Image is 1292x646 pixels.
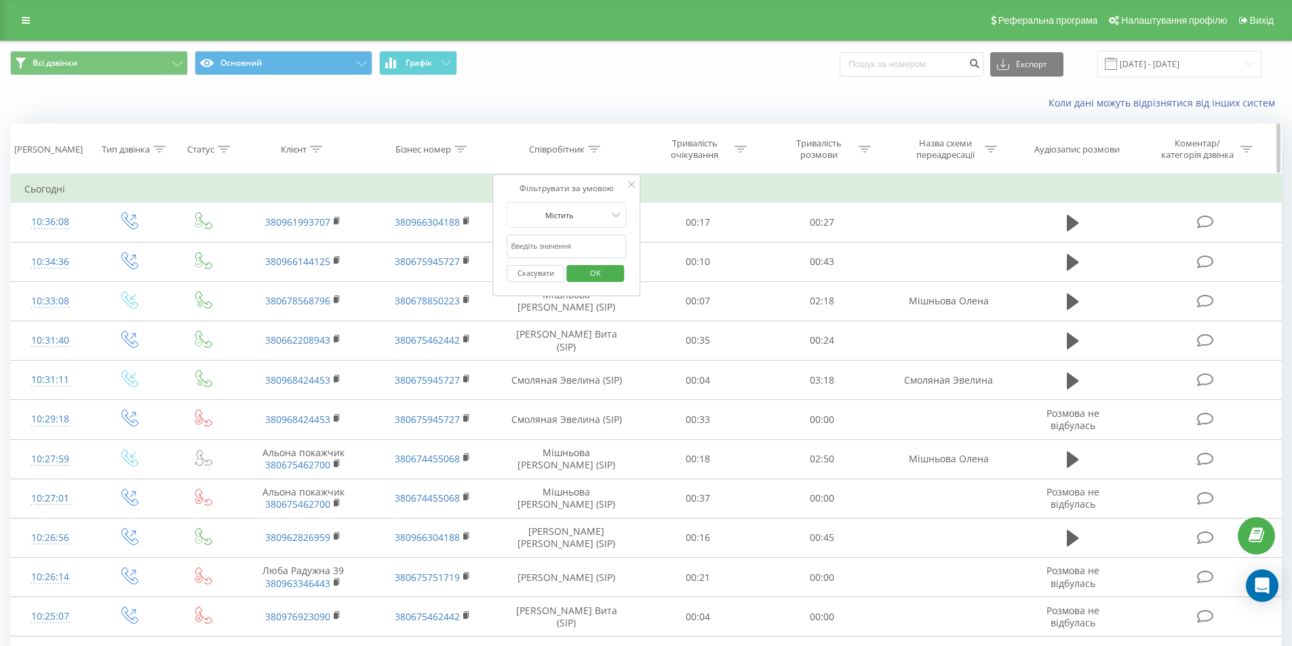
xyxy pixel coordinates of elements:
[395,216,460,228] a: 380966304188
[11,176,1282,203] td: Сьогодні
[379,51,457,75] button: Графік
[497,439,636,479] td: Мішньова [PERSON_NAME] (SIP)
[760,439,884,479] td: 02:50
[636,361,760,400] td: 00:04
[760,518,884,557] td: 00:45
[1046,407,1099,432] span: Розмова не відбулась
[507,235,626,258] input: Введіть значення
[1046,485,1099,510] span: Розмова не відбулась
[24,485,77,512] div: 10:27:01
[1046,604,1099,629] span: Розмова не відбулась
[636,597,760,637] td: 00:04
[395,452,460,465] a: 380674455068
[265,498,330,510] a: 380675462700
[187,144,214,155] div: Статус
[1121,15,1227,26] span: Налаштування профілю
[840,52,983,77] input: Пошук за номером
[497,518,636,557] td: [PERSON_NAME] [PERSON_NAME] (SIP)
[10,51,188,75] button: Всі дзвінки
[497,479,636,518] td: Мішньова [PERSON_NAME] (SIP)
[1046,564,1099,589] span: Розмова не відбулась
[1049,96,1282,109] a: Коли дані можуть відрізнятися вiд інших систем
[783,138,855,161] div: Тривалість розмови
[760,242,884,281] td: 00:43
[998,15,1098,26] span: Реферальна програма
[265,294,330,307] a: 380678568796
[636,400,760,439] td: 00:33
[566,265,624,282] button: OK
[576,262,614,283] span: OK
[497,321,636,360] td: [PERSON_NAME] Вита (SIP)
[884,439,1013,479] td: Мішньова Олена
[497,558,636,597] td: [PERSON_NAME] (SIP)
[24,446,77,472] div: 10:27:59
[1250,15,1274,26] span: Вихід
[636,558,760,597] td: 00:21
[24,209,77,235] div: 10:36:08
[760,597,884,637] td: 00:00
[395,334,460,346] a: 380675462442
[265,531,330,544] a: 380962826959
[884,361,1013,400] td: Смоляная Эвелина
[265,216,330,228] a: 380961993707
[24,406,77,432] div: 10:29:18
[239,479,368,518] td: Альона покажчик
[24,564,77,590] div: 10:26:14
[265,458,330,471] a: 380675462700
[195,51,372,75] button: Основний
[636,439,760,479] td: 00:18
[760,281,884,321] td: 02:18
[760,203,884,242] td: 00:27
[395,374,460,386] a: 380675945727
[406,58,432,68] span: Графік
[884,281,1013,321] td: Мішньова Олена
[395,610,460,623] a: 380675462442
[909,138,981,161] div: Назва схеми переадресації
[497,597,636,637] td: [PERSON_NAME] Вита (SIP)
[659,138,731,161] div: Тривалість очікування
[395,255,460,268] a: 380675945727
[636,281,760,321] td: 00:07
[24,249,77,275] div: 10:34:36
[265,413,330,426] a: 380968424453
[636,518,760,557] td: 00:16
[395,413,460,426] a: 380675945727
[497,281,636,321] td: Мішньова [PERSON_NAME] (SIP)
[636,321,760,360] td: 00:35
[990,52,1063,77] button: Експорт
[636,242,760,281] td: 00:10
[497,361,636,400] td: Смоляная Эвелина (SIP)
[507,182,626,195] div: Фільтрувати за умовою
[636,203,760,242] td: 00:17
[33,58,77,68] span: Всі дзвінки
[395,571,460,584] a: 380675751719
[14,144,83,155] div: [PERSON_NAME]
[239,558,368,597] td: Люба Радужна 39
[760,361,884,400] td: 03:18
[1246,569,1278,602] div: Open Intercom Messenger
[24,603,77,630] div: 10:25:07
[239,439,368,479] td: Альона покажчик
[24,367,77,393] div: 10:31:11
[265,255,330,268] a: 380966144125
[24,327,77,354] div: 10:31:40
[24,525,77,551] div: 10:26:56
[1034,144,1120,155] div: Аудіозапис розмови
[395,491,460,504] a: 380674455068
[760,558,884,597] td: 00:00
[265,334,330,346] a: 380662208943
[529,144,585,155] div: Співробітник
[265,610,330,623] a: 380976923090
[497,400,636,439] td: Смоляная Эвелина (SIP)
[281,144,307,155] div: Клієнт
[395,294,460,307] a: 380678850223
[102,144,150,155] div: Тип дзвінка
[24,288,77,315] div: 10:33:08
[760,321,884,360] td: 00:24
[636,479,760,518] td: 00:37
[507,265,564,282] button: Скасувати
[265,374,330,386] a: 380968424453
[760,479,884,518] td: 00:00
[395,144,451,155] div: Бізнес номер
[1158,138,1237,161] div: Коментар/категорія дзвінка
